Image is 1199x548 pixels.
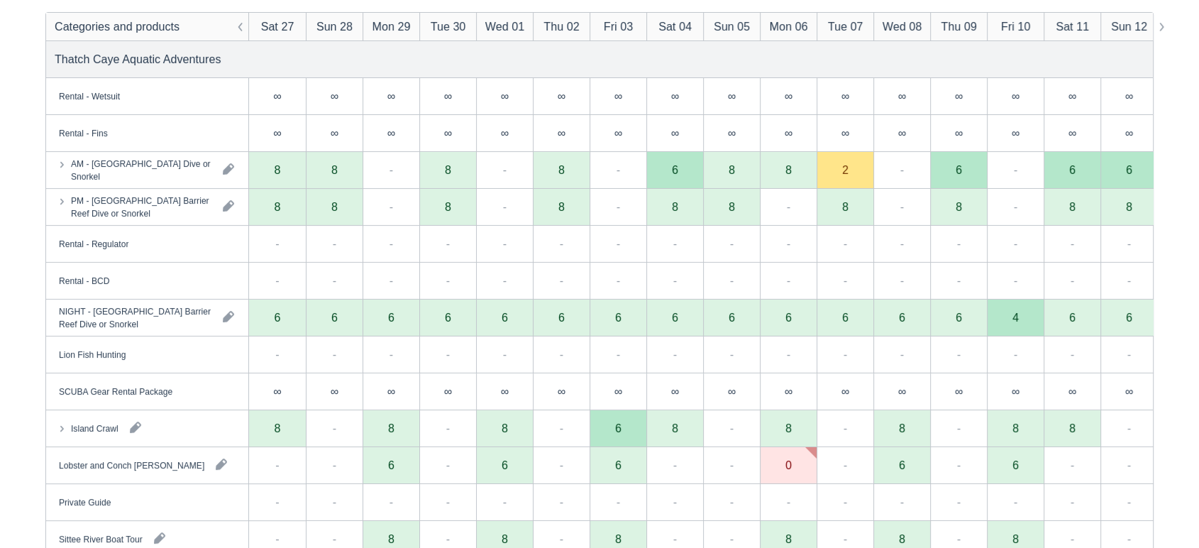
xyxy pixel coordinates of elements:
div: Mon 06 [770,18,808,35]
div: ∞ [898,127,906,138]
div: - [730,346,734,363]
div: - [617,493,620,510]
div: 6 [388,312,394,323]
div: - [1014,346,1017,363]
div: Sat 11 [1056,18,1089,35]
div: 6 [956,164,962,175]
div: 6 [842,312,849,323]
div: ∞ [955,127,963,138]
div: - [275,493,279,510]
div: Island Crawl [71,422,118,434]
div: NIGHT - [GEOGRAPHIC_DATA] Barrier Reef Dive or Snorkel [59,305,211,330]
div: 8 [1012,422,1019,434]
div: ∞ [419,115,476,152]
div: ∞ [306,373,363,410]
div: - [617,161,620,178]
div: 0 [760,447,817,484]
div: 6 [987,447,1044,484]
div: 8 [502,422,508,434]
div: 6 [331,312,338,323]
div: ∞ [646,78,703,115]
div: - [333,493,336,510]
div: - [844,420,847,437]
div: ∞ [841,127,849,138]
div: ∞ [273,385,281,397]
div: ∞ [817,373,873,410]
div: Rental - BCD [59,274,109,287]
div: ∞ [419,373,476,410]
div: - [1071,272,1074,289]
div: ∞ [873,373,930,410]
div: 6 [899,312,905,323]
div: ∞ [785,385,792,397]
div: - [1014,198,1017,215]
div: ∞ [671,90,679,102]
div: 6 [1126,312,1132,323]
div: PM - [GEOGRAPHIC_DATA] Barrier Reef Dive or Snorkel [71,194,211,219]
div: 4 [1012,312,1019,323]
div: Sun 28 [316,18,353,35]
div: ∞ [419,78,476,115]
div: 6 [1069,164,1076,175]
div: ∞ [930,115,987,152]
div: 6 [646,300,703,336]
div: ∞ [1012,385,1020,397]
div: 6 [615,459,621,471]
div: 8 [615,533,621,544]
div: ∞ [1044,373,1100,410]
div: ∞ [501,385,509,397]
div: - [900,235,904,252]
div: - [673,235,677,252]
div: - [673,272,677,289]
div: ∞ [331,385,338,397]
div: - [1127,456,1131,473]
div: 8 [558,164,565,175]
div: 8 [785,164,792,175]
div: 6 [1044,300,1100,336]
div: 6 [873,447,930,484]
div: 6 [590,300,646,336]
div: ∞ [558,385,565,397]
div: - [333,456,336,473]
div: - [503,272,507,289]
div: 2 [842,164,849,175]
div: 6 [363,300,419,336]
div: ∞ [703,373,760,410]
div: ∞ [387,90,395,102]
div: Rental - Regulator [59,237,128,250]
div: - [275,346,279,363]
div: 8 [956,201,962,212]
div: - [787,493,790,510]
div: 8 [729,164,735,175]
div: ∞ [987,115,1044,152]
div: - [503,161,507,178]
div: - [275,235,279,252]
div: 6 [363,447,419,484]
div: - [1127,346,1131,363]
div: 6 [533,300,590,336]
div: Sun 12 [1111,18,1147,35]
div: ∞ [987,78,1044,115]
div: 4 [987,300,1044,336]
div: - [844,493,847,510]
div: ∞ [1044,78,1100,115]
div: - [389,198,393,215]
div: 8 [1126,201,1132,212]
div: AM - [GEOGRAPHIC_DATA] Dive or Snorkel [71,157,211,182]
div: Lion Fish Hunting [59,348,126,361]
div: - [673,456,677,473]
div: ∞ [817,115,873,152]
div: ∞ [306,78,363,115]
div: - [275,272,279,289]
div: - [730,456,734,473]
div: - [560,346,563,363]
div: 6 [502,312,508,323]
div: - [957,420,961,437]
div: ∞ [1125,127,1133,138]
div: 8 [275,201,281,212]
div: 8 [445,164,451,175]
div: ∞ [955,90,963,102]
div: ∞ [1068,90,1076,102]
div: ∞ [671,127,679,138]
div: - [730,235,734,252]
